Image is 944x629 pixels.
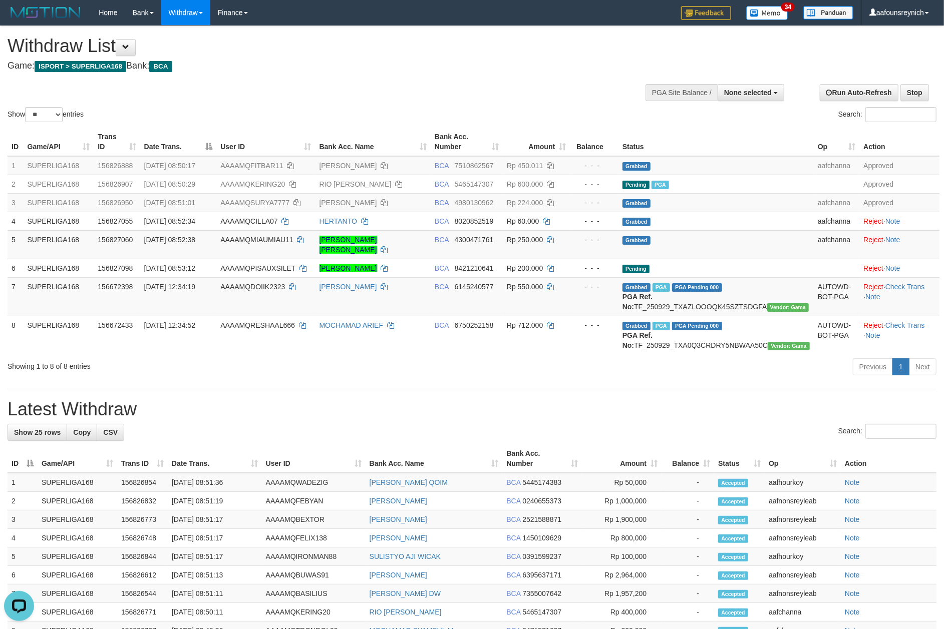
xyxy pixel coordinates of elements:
[662,566,714,584] td: -
[370,497,427,505] a: [PERSON_NAME]
[507,217,539,225] span: Rp 60.000
[507,180,543,188] span: Rp 600.000
[455,283,494,291] span: Copy 6145240577 to clipboard
[885,217,900,225] a: Note
[507,264,543,272] span: Rp 200.000
[8,107,84,122] label: Show entries
[216,128,315,156] th: User ID: activate to sort column ascending
[117,603,168,621] td: 156826771
[98,199,133,207] span: 156826950
[506,515,520,523] span: BCA
[140,128,217,156] th: Date Trans.: activate to sort column descending
[435,162,449,170] span: BCA
[681,6,731,20] img: Feedback.jpg
[8,175,24,193] td: 2
[582,492,662,510] td: Rp 1,000,000
[370,515,427,523] a: [PERSON_NAME]
[507,236,543,244] span: Rp 250.000
[14,428,61,436] span: Show 25 rows
[814,128,859,156] th: Op: activate to sort column ascending
[320,236,377,254] a: [PERSON_NAME] [PERSON_NAME]
[865,107,936,122] input: Search:
[863,283,883,291] a: Reject
[168,444,262,473] th: Date Trans.: activate to sort column ascending
[435,283,449,291] span: BCA
[370,608,442,616] a: RIO [PERSON_NAME]
[144,321,195,329] span: [DATE] 12:34:52
[582,473,662,492] td: Rp 50,000
[98,180,133,188] span: 156826907
[168,584,262,603] td: [DATE] 08:51:11
[8,259,24,277] td: 6
[672,283,722,292] span: PGA Pending
[574,216,614,226] div: - - -
[38,603,117,621] td: SUPERLIGA168
[820,84,898,101] a: Run Auto-Refresh
[522,608,561,616] span: Copy 5465147307 to clipboard
[845,571,860,579] a: Note
[582,547,662,566] td: Rp 100,000
[765,584,841,603] td: aafnonsreyleab
[262,444,366,473] th: User ID: activate to sort column ascending
[622,218,651,226] span: Grabbed
[507,199,543,207] span: Rp 224.000
[455,236,494,244] span: Copy 4300471761 to clipboard
[38,529,117,547] td: SUPERLIGA168
[262,473,366,492] td: AAAAMQWADEZIG
[103,428,118,436] span: CSV
[506,478,520,486] span: BCA
[117,473,168,492] td: 156826854
[522,534,561,542] span: Copy 1450109629 to clipboard
[117,529,168,547] td: 156826748
[38,444,117,473] th: Game/API: activate to sort column ascending
[885,236,900,244] a: Note
[622,293,653,311] b: PGA Ref. No:
[220,199,289,207] span: AAAAMQSURYA7777
[765,566,841,584] td: aafnonsreyleab
[522,515,561,523] span: Copy 2521588871 to clipboard
[718,553,748,561] span: Accepted
[144,236,195,244] span: [DATE] 08:52:38
[865,293,880,301] a: Note
[714,444,765,473] th: Status: activate to sort column ascending
[622,181,650,189] span: Pending
[94,128,140,156] th: Trans ID: activate to sort column ascending
[24,128,94,156] th: Game/API: activate to sort column ascending
[582,444,662,473] th: Amount: activate to sort column ascending
[845,589,860,597] a: Note
[765,510,841,529] td: aafnonsreyleab
[262,584,366,603] td: AAAAMQBASILIUS
[909,358,936,375] a: Next
[220,162,283,170] span: AAAAMQFITBAR11
[522,478,561,486] span: Copy 5445174383 to clipboard
[859,128,939,156] th: Action
[506,552,520,560] span: BCA
[838,424,936,439] label: Search:
[220,180,285,188] span: AAAAMQKERING20
[662,547,714,566] td: -
[455,217,494,225] span: Copy 8020852519 to clipboard
[653,283,670,292] span: Marked by aafsoycanthlai
[522,571,561,579] span: Copy 6395637171 to clipboard
[117,492,168,510] td: 156826832
[8,156,24,175] td: 1
[320,321,384,329] a: MOCHAMAD ARIEF
[455,321,494,329] span: Copy 6750252158 to clipboard
[885,283,925,291] a: Check Trans
[718,84,784,101] button: None selected
[845,515,860,523] a: Note
[582,566,662,584] td: Rp 2,964,000
[144,217,195,225] span: [DATE] 08:52:34
[24,277,94,316] td: SUPERLIGA168
[718,608,748,617] span: Accepted
[507,162,543,170] span: Rp 450.011
[117,566,168,584] td: 156826612
[38,510,117,529] td: SUPERLIGA168
[455,180,494,188] span: Copy 5465147307 to clipboard
[168,510,262,529] td: [DATE] 08:51:17
[25,107,63,122] select: Showentries
[144,283,195,291] span: [DATE] 12:34:19
[220,264,295,272] span: AAAAMQPISAUXSILET
[24,259,94,277] td: SUPERLIGA168
[859,175,939,193] td: Approved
